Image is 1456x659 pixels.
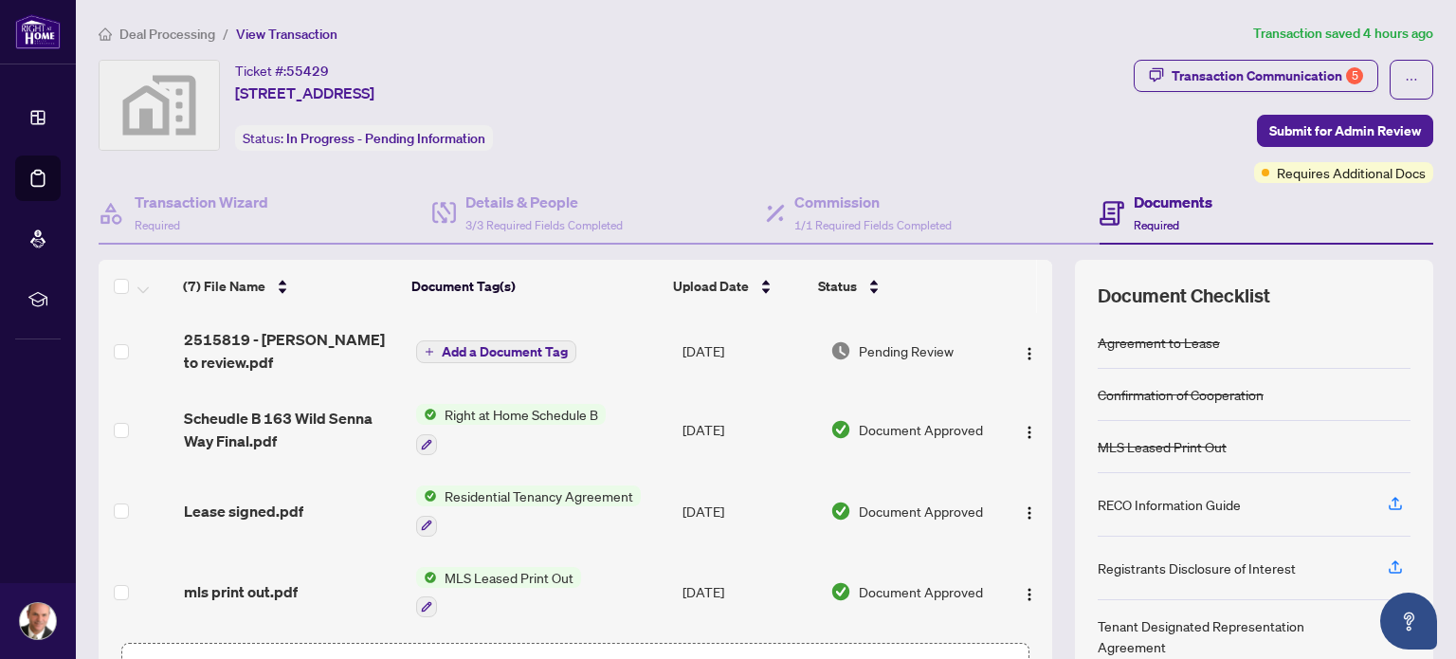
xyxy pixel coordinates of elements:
button: Logo [1014,577,1045,607]
button: Status IconResidential Tenancy Agreement [416,485,641,537]
img: Document Status [830,340,851,361]
span: Pending Review [859,340,954,361]
img: Logo [1022,425,1037,440]
div: Tenant Designated Representation Agreement [1098,615,1365,657]
span: Submit for Admin Review [1269,116,1421,146]
button: Open asap [1380,593,1437,650]
span: Status [818,276,857,297]
td: [DATE] [675,552,823,633]
span: ellipsis [1405,73,1418,86]
button: Add a Document Tag [416,339,576,364]
span: In Progress - Pending Information [286,130,485,147]
div: Ticket #: [235,60,329,82]
td: [DATE] [675,470,823,552]
img: logo [15,14,61,49]
button: Logo [1014,496,1045,526]
th: Document Tag(s) [404,260,665,313]
button: Submit for Admin Review [1257,115,1433,147]
h4: Details & People [465,191,623,213]
span: [STREET_ADDRESS] [235,82,374,104]
img: Status Icon [416,567,437,588]
article: Transaction saved 4 hours ago [1253,23,1433,45]
span: Right at Home Schedule B [437,404,606,425]
th: (7) File Name [175,260,404,313]
span: Required [1134,218,1179,232]
img: Document Status [830,501,851,522]
div: Agreement to Lease [1098,332,1220,353]
th: Upload Date [665,260,810,313]
img: Logo [1022,346,1037,361]
div: Registrants Disclosure of Interest [1098,558,1296,578]
span: plus [425,347,434,357]
button: Logo [1014,336,1045,366]
span: Document Checklist [1098,283,1270,309]
div: Status: [235,125,493,151]
span: 3/3 Required Fields Completed [465,218,623,232]
span: View Transaction [236,26,337,43]
img: Document Status [830,581,851,602]
span: 2515819 - [PERSON_NAME] to review.pdf [184,328,401,374]
div: Confirmation of Cooperation [1098,384,1264,405]
span: Scheudle B 163 Wild Senna Way Final.pdf [184,407,401,452]
img: Document Status [830,419,851,440]
span: (7) File Name [183,276,265,297]
span: MLS Leased Print Out [437,567,581,588]
span: Requires Additional Docs [1277,162,1426,183]
span: mls print out.pdf [184,580,298,603]
span: Residential Tenancy Agreement [437,485,641,506]
td: [DATE] [675,313,823,389]
h4: Transaction Wizard [135,191,268,213]
span: home [99,27,112,41]
div: Transaction Communication [1172,61,1363,91]
button: Add a Document Tag [416,340,576,363]
span: 1/1 Required Fields Completed [794,218,952,232]
div: 5 [1346,67,1363,84]
span: Lease signed.pdf [184,500,303,522]
span: Document Approved [859,501,983,522]
img: Status Icon [416,404,437,425]
button: Transaction Communication5 [1134,60,1378,92]
span: Document Approved [859,581,983,602]
button: Status IconRight at Home Schedule B [416,404,606,455]
img: svg%3e [100,61,219,150]
span: Required [135,218,180,232]
img: Logo [1022,505,1037,521]
img: Logo [1022,587,1037,602]
div: RECO Information Guide [1098,494,1241,515]
img: Status Icon [416,485,437,506]
img: Profile Icon [20,603,56,639]
h4: Commission [794,191,952,213]
td: [DATE] [675,389,823,470]
div: MLS Leased Print Out [1098,436,1227,457]
th: Status [810,260,987,313]
button: Status IconMLS Leased Print Out [416,567,581,618]
li: / [223,23,228,45]
span: 55429 [286,63,329,80]
span: Deal Processing [119,26,215,43]
span: Add a Document Tag [442,345,568,358]
h4: Documents [1134,191,1212,213]
button: Logo [1014,414,1045,445]
span: Document Approved [859,419,983,440]
span: Upload Date [673,276,749,297]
